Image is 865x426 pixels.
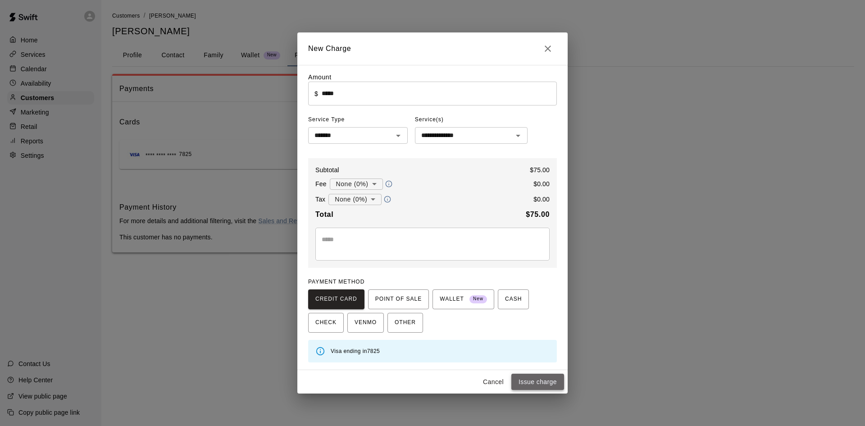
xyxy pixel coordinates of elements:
[308,113,408,127] span: Service Type
[432,289,494,309] button: WALLET New
[511,374,564,390] button: Issue charge
[415,113,444,127] span: Service(s)
[539,40,557,58] button: Close
[330,176,383,192] div: None (0%)
[315,211,333,218] b: Total
[530,165,550,174] p: $ 75.00
[368,289,429,309] button: POINT OF SALE
[315,292,357,307] span: CREDIT CARD
[533,179,550,188] p: $ 0.00
[315,179,327,188] p: Fee
[375,292,422,307] span: POINT OF SALE
[505,292,522,307] span: CASH
[308,289,364,309] button: CREDIT CARD
[331,348,380,354] span: Visa ending in 7825
[498,289,529,309] button: CASH
[533,195,550,204] p: $ 0.00
[315,316,337,330] span: CHECK
[469,293,487,305] span: New
[308,279,364,285] span: PAYMENT METHOD
[387,313,423,333] button: OTHER
[328,191,382,208] div: None (0%)
[395,316,416,330] span: OTHER
[355,316,377,330] span: VENMO
[512,129,524,142] button: Open
[479,374,508,390] button: Cancel
[392,129,405,142] button: Open
[297,32,568,65] h2: New Charge
[308,73,332,81] label: Amount
[440,292,487,307] span: WALLET
[347,313,384,333] button: VENMO
[308,313,344,333] button: CHECK
[526,211,550,218] b: $ 75.00
[315,165,339,174] p: Subtotal
[314,89,318,98] p: $
[315,195,325,204] p: Tax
